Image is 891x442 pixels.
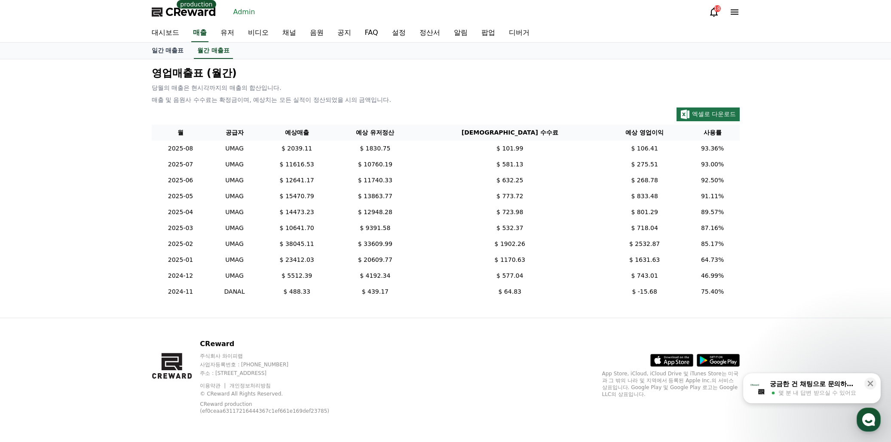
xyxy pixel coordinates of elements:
[604,220,686,236] td: $ 718.04
[416,268,604,284] td: $ 577.04
[259,204,334,220] td: $ 14473.23
[152,83,740,92] p: 당월의 매출은 현시각까지의 매출의 합산입니다.
[259,125,334,141] th: 예상매출
[191,24,208,42] a: 매출
[416,284,604,300] td: $ 64.83
[416,157,604,172] td: $ 581.13
[152,188,210,204] td: 2025-05
[416,220,604,236] td: $ 532.37
[686,284,740,300] td: 75.40%
[200,339,351,349] p: CReward
[165,5,216,19] span: CReward
[152,268,210,284] td: 2024-12
[152,172,210,188] td: 2025-06
[259,284,334,300] td: $ 488.33
[194,43,233,59] a: 월간 매출표
[214,24,241,42] a: 유저
[334,268,416,284] td: $ 4192.34
[475,24,502,42] a: 팝업
[714,5,721,12] div: 18
[686,188,740,204] td: 91.11%
[686,252,740,268] td: 64.73%
[259,236,334,252] td: $ 38045.11
[334,220,416,236] td: $ 9391.58
[259,141,334,157] td: $ 2039.11
[210,172,260,188] td: UMAG
[686,220,740,236] td: 87.16%
[303,24,331,42] a: 음원
[385,24,413,42] a: 설정
[259,220,334,236] td: $ 10641.70
[210,252,260,268] td: UMAG
[241,24,276,42] a: 비디오
[210,188,260,204] td: UMAG
[686,172,740,188] td: 92.50%
[604,141,686,157] td: $ 106.41
[602,370,740,398] p: App Store, iCloud, iCloud Drive 및 iTunes Store는 미국과 그 밖의 나라 및 지역에서 등록된 Apple Inc.의 서비스 상표입니다. Goo...
[334,284,416,300] td: $ 439.17
[604,268,686,284] td: $ 743.01
[152,157,210,172] td: 2025-07
[604,125,686,141] th: 예상 영업이익
[604,188,686,204] td: $ 833.48
[152,125,210,141] th: 월
[210,268,260,284] td: UMAG
[210,157,260,172] td: UMAG
[416,188,604,204] td: $ 773.72
[145,43,191,59] a: 일간 매출표
[230,5,259,19] a: Admin
[259,157,334,172] td: $ 11616.53
[334,125,416,141] th: 예상 유저정산
[200,401,337,414] p: CReward production (ef0ceaa63117216444367c1ef661e169def23785)
[152,284,210,300] td: 2024-11
[686,204,740,220] td: 89.57%
[145,24,186,42] a: 대시보드
[604,172,686,188] td: $ 268.78
[152,141,210,157] td: 2025-08
[604,284,686,300] td: $ -15.68
[152,204,210,220] td: 2025-04
[416,172,604,188] td: $ 632.25
[709,7,719,17] a: 18
[334,188,416,204] td: $ 13863.77
[259,172,334,188] td: $ 12641.17
[686,141,740,157] td: 93.36%
[200,370,351,377] p: 주소 : [STREET_ADDRESS]
[200,361,351,368] p: 사업자등록번호 : [PHONE_NUMBER]
[334,141,416,157] td: $ 1830.75
[152,220,210,236] td: 2025-03
[334,204,416,220] td: $ 12948.28
[200,353,351,359] p: 주식회사 와이피랩
[416,141,604,157] td: $ 101.99
[334,157,416,172] td: $ 10760.19
[416,125,604,141] th: [DEMOGRAPHIC_DATA] 수수료
[210,236,260,252] td: UMAG
[331,24,358,42] a: 공지
[334,236,416,252] td: $ 33609.99
[152,95,740,104] p: 매출 및 음원사 수수료는 확정금이며, 예상치는 모든 실적이 정산되었을 시의 금액입니다.
[152,5,216,19] a: CReward
[502,24,536,42] a: 디버거
[358,24,385,42] a: FAQ
[259,188,334,204] td: $ 15470.79
[152,252,210,268] td: 2025-01
[686,125,740,141] th: 사용률
[686,268,740,284] td: 46.99%
[259,252,334,268] td: $ 23412.03
[334,172,416,188] td: $ 11740.33
[686,236,740,252] td: 85.17%
[259,268,334,284] td: $ 5512.39
[230,383,271,389] a: 개인정보처리방침
[200,383,227,389] a: 이용약관
[413,24,447,42] a: 정산서
[604,157,686,172] td: $ 275.51
[210,220,260,236] td: UMAG
[604,252,686,268] td: $ 1631.63
[334,252,416,268] td: $ 20609.77
[152,66,740,80] p: 영업매출표 (월간)
[416,252,604,268] td: $ 1170.63
[686,157,740,172] td: 93.00%
[210,204,260,220] td: UMAG
[200,390,351,397] p: © CReward All Rights Reserved.
[416,236,604,252] td: $ 1902.26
